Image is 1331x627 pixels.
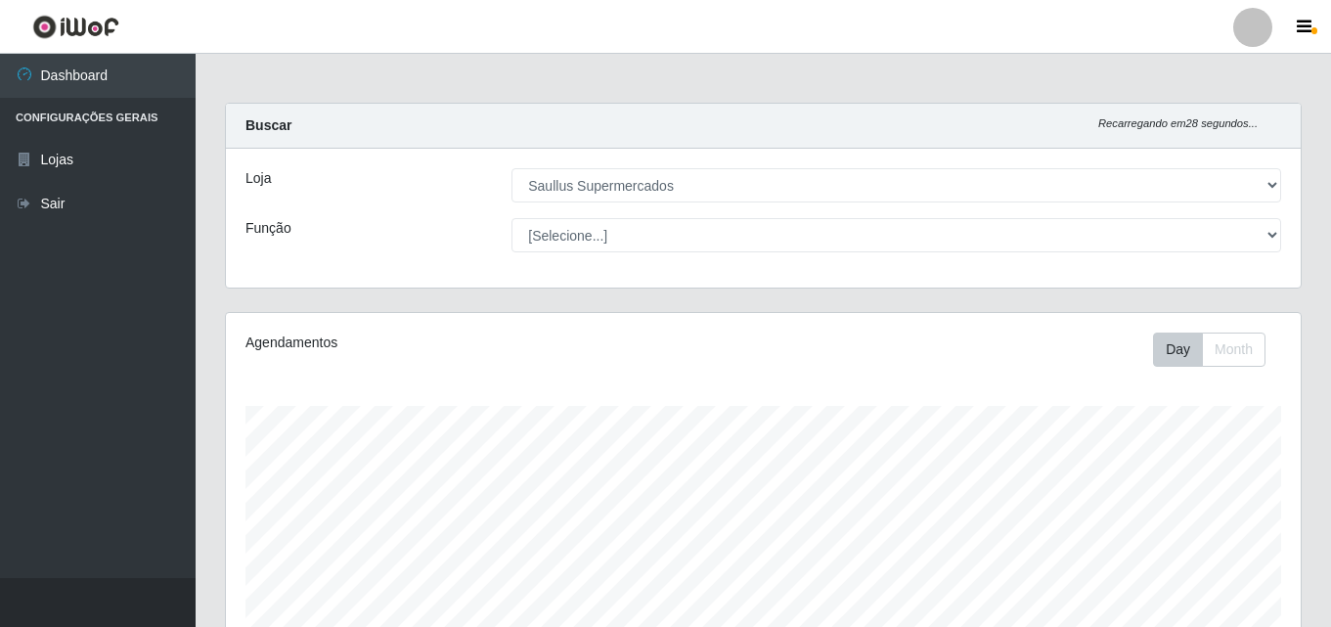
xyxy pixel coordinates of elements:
[1153,333,1281,367] div: Toolbar with button groups
[32,15,119,39] img: CoreUI Logo
[245,333,660,353] div: Agendamentos
[1153,333,1203,367] button: Day
[1153,333,1265,367] div: First group
[245,218,291,239] label: Função
[245,168,271,189] label: Loja
[1202,333,1265,367] button: Month
[1098,117,1258,129] i: Recarregando em 28 segundos...
[245,117,291,133] strong: Buscar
